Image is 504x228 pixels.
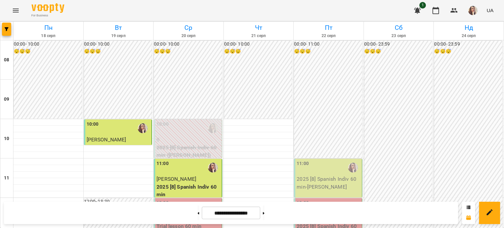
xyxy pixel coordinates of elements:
[157,121,169,128] label: 10:00
[294,48,362,55] h6: 😴😴😴
[487,7,493,14] span: UA
[365,23,433,33] h6: Сб
[87,121,99,128] label: 10:00
[4,96,9,103] h6: 09
[4,56,9,64] h6: 08
[294,41,362,48] h6: 00:00 - 11:00
[157,160,169,167] label: 11:00
[84,48,152,55] h6: 😴😴😴
[14,48,82,55] h6: 😴😴😴
[157,136,220,144] p: 0
[157,183,220,198] p: 2025 [8] Spanish Indiv 60 min
[14,33,82,39] h6: 18 серп
[155,33,222,39] h6: 20 серп
[154,48,222,55] h6: 😴😴😴
[365,33,433,39] h6: 23 серп
[435,33,503,39] h6: 24 серп
[4,135,9,142] h6: 10
[224,41,292,48] h6: 00:00 - 10:00
[87,136,126,143] span: [PERSON_NAME]
[434,41,502,48] h6: 00:00 - 23:59
[155,23,222,33] h6: Ср
[208,163,218,173] img: Івашура Анна Вікторівна (і)
[435,23,503,33] h6: Нд
[138,123,148,133] img: Івашура Анна Вікторівна (і)
[14,41,82,48] h6: 00:00 - 10:00
[295,23,363,33] h6: Пт
[84,41,152,48] h6: 00:00 - 10:00
[4,175,9,182] h6: 11
[87,144,151,159] p: NEW (8) Spanish Indiv 45 min -20%
[297,160,309,167] label: 11:00
[31,13,64,18] span: For Business
[208,123,218,133] img: Івашура Анна Вікторівна (і)
[297,175,361,191] p: 2025 [8] Spanish Indiv 60 min - [PERSON_NAME]
[157,176,196,182] span: [PERSON_NAME]
[295,33,363,39] h6: 22 серп
[225,23,293,33] h6: Чт
[31,3,64,13] img: Voopty Logo
[484,4,496,16] button: UA
[364,48,432,55] h6: 😴😴😴
[154,41,222,48] h6: 00:00 - 10:00
[14,23,82,33] h6: Пн
[419,2,426,9] span: 1
[85,23,153,33] h6: Вт
[8,3,24,18] button: Menu
[224,48,292,55] h6: 😴😴😴
[468,6,477,15] img: 81cb2171bfcff7464404e752be421e56.JPG
[348,163,358,173] img: Івашура Анна Вікторівна (і)
[225,33,293,39] h6: 21 серп
[85,33,153,39] h6: 19 серп
[364,41,432,48] h6: 00:00 - 23:59
[157,144,220,159] p: 2025 [8] Spanish Indiv 60 min ([PERSON_NAME])
[434,48,502,55] h6: 😴😴😴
